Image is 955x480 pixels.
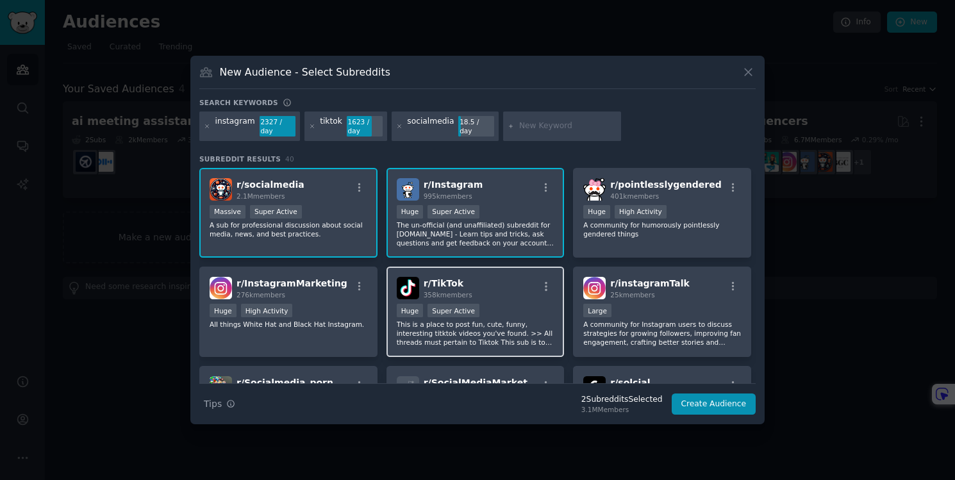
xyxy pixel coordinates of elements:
div: Huge [583,205,610,219]
img: solcial [583,376,606,399]
div: Huge [397,205,424,219]
p: A community for Instagram users to discuss strategies for growing followers, improving fan engage... [583,320,741,347]
div: Large [583,304,611,317]
div: Massive [210,205,245,219]
input: New Keyword [519,120,617,132]
span: 276k members [237,291,285,299]
span: r/ Socialmedia_porn [237,377,333,388]
span: 995k members [424,192,472,200]
div: 1623 / day [347,116,383,137]
div: High Activity [615,205,667,219]
img: socialmedia [210,178,232,201]
p: The un-official (and unaffiliated) subreddit for [DOMAIN_NAME] - Learn tips and tricks, ask quest... [397,220,554,247]
div: tiktok [320,116,342,137]
span: Subreddit Results [199,154,281,163]
span: r/ SocialMediaMarketing [424,377,544,388]
div: instagram [215,116,255,137]
div: 18.5 / day [458,116,494,137]
img: InstagramMarketing [210,277,232,299]
img: pointlesslygendered [583,178,606,201]
div: Huge [210,304,237,317]
span: Tips [204,397,222,411]
img: instagramTalk [583,277,606,299]
span: 401k members [610,192,659,200]
span: r/ solcial [610,377,650,388]
div: Huge [397,304,424,317]
span: r/ TikTok [424,278,463,288]
button: Create Audience [672,393,756,415]
span: 358k members [424,291,472,299]
span: r/ instagramTalk [610,278,690,288]
span: r/ InstagramMarketing [237,278,347,288]
p: A sub for professional discussion about social media, news, and best practices. [210,220,367,238]
div: Super Active [250,205,302,219]
div: 3.1M Members [581,405,663,414]
img: Socialmedia_porn [210,376,232,399]
h3: Search keywords [199,98,278,107]
div: Super Active [428,205,479,219]
div: High Activity [241,304,293,317]
span: r/ pointlesslygendered [610,179,721,190]
span: r/ Instagram [424,179,483,190]
div: socialmedia [407,116,454,137]
button: Tips [199,393,240,415]
p: A community for humorously pointlessly gendered things [583,220,741,238]
p: All things White Hat and Black Hat Instagram. [210,320,367,329]
h3: New Audience - Select Subreddits [220,65,390,79]
p: This is a place to post fun, cute, funny, interesting titktok videos you've found. >> All threads... [397,320,554,347]
div: 2 Subreddit s Selected [581,394,663,406]
span: 2.1M members [237,192,285,200]
div: Super Active [428,304,479,317]
span: 25k members [610,291,654,299]
span: 40 [285,155,294,163]
div: 2327 / day [260,116,295,137]
img: Instagram [397,178,419,201]
img: TikTok [397,277,419,299]
span: r/ socialmedia [237,179,304,190]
